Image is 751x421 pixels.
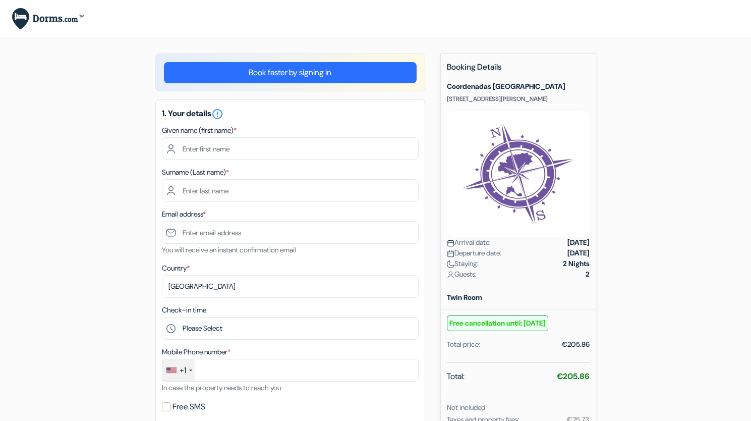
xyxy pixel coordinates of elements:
strong: €205.86 [557,371,590,382]
a: Book faster by signing in [164,62,417,83]
img: user_icon.svg [447,271,454,279]
i: error_outline [211,108,223,120]
small: Not included [447,403,485,412]
small: You will receive an instant confirmation email [162,245,296,254]
input: Enter last name [162,179,419,202]
b: Twin Room [447,293,482,302]
span: Arrival date: [447,237,491,248]
img: calendar.svg [447,239,454,247]
label: Email address [162,209,206,220]
input: Enter email address [162,221,419,244]
strong: 2 [586,269,590,280]
div: United States: +1 [162,359,195,381]
label: Mobile Phone number [162,347,230,357]
img: Dorms.com [12,8,84,30]
strong: [DATE] [567,248,590,258]
div: €205.86 [562,339,590,350]
img: calendar.svg [447,250,454,257]
p: [STREET_ADDRESS][PERSON_NAME] [447,95,590,103]
span: Departure date: [447,248,501,258]
small: In case the property needs to reach you [162,383,281,392]
label: Given name (first name) [162,125,237,136]
a: error_outline [211,108,223,119]
label: Free SMS [172,400,205,414]
h5: Booking Details [447,62,590,78]
input: Enter first name [162,137,419,160]
label: Surname (Last name) [162,167,229,178]
h5: 1. Your details [162,108,419,120]
label: Country [162,263,190,274]
strong: [DATE] [567,237,590,248]
small: Free cancellation until: [DATE] [447,315,548,331]
div: Total price: [447,339,480,350]
img: moon.svg [447,260,454,268]
div: +1 [180,364,186,377]
label: Check-in time [162,305,206,315]
span: Total: [447,371,465,383]
strong: 2 Nights [563,258,590,269]
span: Staying: [447,258,479,269]
h5: Coordenadas [GEOGRAPHIC_DATA] [447,82,590,91]
span: Guests: [447,269,477,280]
